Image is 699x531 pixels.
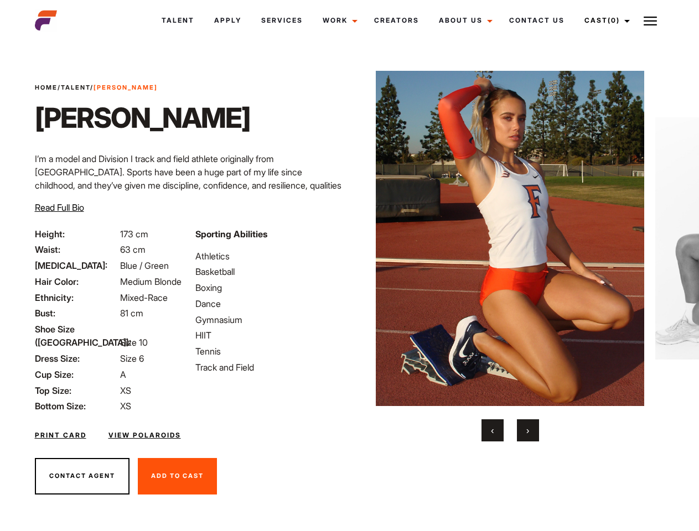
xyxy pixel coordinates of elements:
[152,6,204,35] a: Talent
[35,201,84,214] button: Read Full Bio
[35,322,118,349] span: Shoe Size ([GEOGRAPHIC_DATA]):
[35,430,86,440] a: Print Card
[429,6,499,35] a: About Us
[108,430,181,440] a: View Polaroids
[120,308,143,319] span: 81 cm
[195,228,267,240] strong: Sporting Abilities
[120,244,146,255] span: 63 cm
[35,399,118,413] span: Bottom Size:
[195,297,343,310] li: Dance
[35,384,118,397] span: Top Size:
[151,472,204,480] span: Add To Cast
[195,265,343,278] li: Basketball
[35,9,57,32] img: cropped-aefm-brand-fav-22-square.png
[644,14,657,28] img: Burger icon
[195,361,343,374] li: Track and Field
[364,6,429,35] a: Creators
[120,276,182,287] span: Medium Blonde
[35,458,130,494] button: Contact Agent
[120,400,131,412] span: XS
[204,6,251,35] a: Apply
[61,84,90,91] a: Talent
[35,275,118,288] span: Hair Color:
[35,368,118,381] span: Cup Size:
[35,352,118,365] span: Dress Size:
[526,425,529,436] span: Next
[608,16,620,24] span: (0)
[120,228,148,240] span: 173 cm
[120,260,169,271] span: Blue / Green
[120,369,126,380] span: A
[35,101,250,134] h1: [PERSON_NAME]
[35,202,84,213] span: Read Full Bio
[138,458,217,494] button: Add To Cast
[491,425,494,436] span: Previous
[35,259,118,272] span: [MEDICAL_DATA]:
[313,6,364,35] a: Work
[35,243,118,256] span: Waist:
[35,83,158,92] span: / /
[251,6,313,35] a: Services
[35,152,343,205] p: I’m a model and Division I track and field athlete originally from [GEOGRAPHIC_DATA]. Sports have...
[120,353,144,364] span: Size 6
[120,385,131,396] span: XS
[574,6,636,35] a: Cast(0)
[35,227,118,241] span: Height:
[120,337,148,348] span: Size 10
[35,84,58,91] a: Home
[195,313,343,326] li: Gymnasium
[195,281,343,294] li: Boxing
[35,306,118,320] span: Bust:
[195,329,343,342] li: HIIT
[120,292,168,303] span: Mixed-Race
[94,84,158,91] strong: [PERSON_NAME]
[499,6,574,35] a: Contact Us
[35,291,118,304] span: Ethnicity:
[195,345,343,358] li: Tennis
[195,249,343,263] li: Athletics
